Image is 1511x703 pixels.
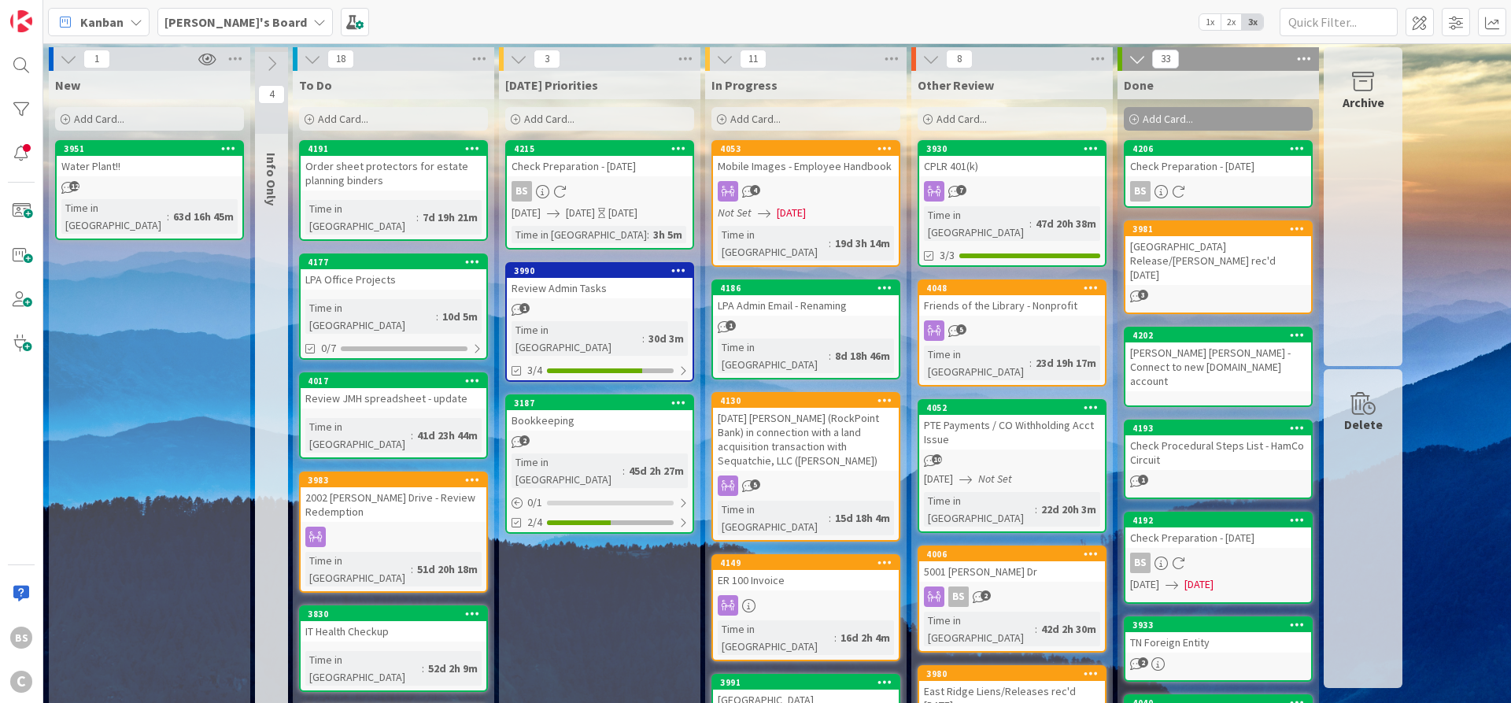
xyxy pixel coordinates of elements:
[505,77,598,93] span: Today's Priorities
[1125,421,1311,470] div: 4193Check Procedural Steps List - HamCo Circuit
[301,374,486,409] div: 4017Review JMH spreadsheet - update
[1125,142,1311,176] div: 4206Check Preparation - [DATE]
[919,547,1105,582] div: 40065001 [PERSON_NAME] Dr
[507,396,693,431] div: 3187Bookkeeping
[713,156,899,176] div: Mobile Images - Employee Handbook
[608,205,637,221] div: [DATE]
[74,112,124,126] span: Add Card...
[713,295,899,316] div: LPA Admin Email - Renaming
[301,269,486,290] div: LPA Office Projects
[1124,420,1313,499] a: 4193Check Procedural Steps List - HamCo Circuit
[926,402,1105,413] div: 4052
[932,454,942,464] span: 10
[1221,14,1242,30] span: 2x
[1343,93,1384,112] div: Archive
[512,226,647,243] div: Time in [GEOGRAPHIC_DATA]
[649,226,686,243] div: 3h 5m
[740,50,767,68] span: 11
[926,549,1105,560] div: 4006
[1152,50,1179,68] span: 33
[924,471,953,487] span: [DATE]
[1125,222,1311,236] div: 3981
[720,283,899,294] div: 4186
[308,257,486,268] div: 4177
[507,278,693,298] div: Review Admin Tasks
[919,142,1105,156] div: 3930
[1124,140,1313,208] a: 4206Check Preparation - [DATE]BS
[1130,553,1151,573] div: BS
[527,494,542,511] span: 0 / 1
[750,185,760,195] span: 4
[919,561,1105,582] div: 5001 [PERSON_NAME] Dr
[718,501,829,535] div: Time in [GEOGRAPHIC_DATA]
[512,181,532,202] div: BS
[413,561,482,578] div: 51d 20h 18m
[1124,77,1154,93] span: Done
[1125,181,1311,202] div: BS
[299,77,332,93] span: To Do
[713,556,899,570] div: 4149
[713,394,899,408] div: 4130
[258,85,285,104] span: 4
[956,324,966,335] span: 5
[713,675,899,690] div: 3991
[305,299,436,334] div: Time in [GEOGRAPHIC_DATA]
[919,142,1105,176] div: 3930CPLR 401(k)
[10,671,32,693] div: C
[301,473,486,522] div: 39832002 [PERSON_NAME] Drive - Review Redemption
[264,153,279,205] span: Info Only
[642,330,645,347] span: :
[1125,513,1311,527] div: 4192
[301,142,486,156] div: 4191
[834,629,837,646] span: :
[413,427,482,444] div: 41d 23h 44m
[1125,618,1311,653] div: 3933TN Foreign Entity
[718,620,834,655] div: Time in [GEOGRAPHIC_DATA]
[1037,620,1100,638] div: 42d 2h 30m
[711,392,900,542] a: 4130[DATE] [PERSON_NAME] (RockPoint Bank) in connection with a land acquisition transaction with ...
[1125,632,1311,653] div: TN Foreign Entity
[301,156,486,191] div: Order sheet protectors for estate planning binders
[305,552,411,586] div: Time in [GEOGRAPHIC_DATA]
[919,401,1105,450] div: 4052PTE Payments / CO Withholding Acct Issue
[711,140,900,267] a: 4053Mobile Images - Employee HandbookNot Set[DATE]Time in [GEOGRAPHIC_DATA]:19d 3h 14m
[69,181,79,191] span: 12
[981,590,991,601] span: 2
[924,612,1035,646] div: Time in [GEOGRAPHIC_DATA]
[1138,475,1148,485] span: 1
[919,415,1105,450] div: PTE Payments / CO Withholding Acct Issue
[919,281,1105,316] div: 4048Friends of the Library - Nonprofit
[713,142,899,176] div: 4053Mobile Images - Employee Handbook
[924,346,1029,380] div: Time in [GEOGRAPHIC_DATA]
[505,394,694,534] a: 3187BookkeepingTime in [GEOGRAPHIC_DATA]:45d 2h 27m0/12/4
[1032,354,1100,372] div: 23d 19h 17m
[514,143,693,154] div: 4215
[527,514,542,531] span: 2/4
[713,281,899,316] div: 4186LPA Admin Email - Renaming
[1132,423,1311,434] div: 4193
[1143,112,1193,126] span: Add Card...
[937,112,987,126] span: Add Card...
[10,627,32,649] div: BS
[711,279,900,379] a: 4186LPA Admin Email - RenamingTime in [GEOGRAPHIC_DATA]:8d 18h 46m
[711,554,900,661] a: 4149ER 100 InvoiceTime in [GEOGRAPHIC_DATA]:16d 2h 4m
[305,651,422,686] div: Time in [GEOGRAPHIC_DATA]
[507,264,693,298] div: 3990Review Admin Tasks
[301,388,486,409] div: Review JMH spreadsheet - update
[1125,513,1311,548] div: 4192Check Preparation - [DATE]
[924,492,1035,527] div: Time in [GEOGRAPHIC_DATA]
[1130,181,1151,202] div: BS
[301,473,486,487] div: 3983
[411,561,413,578] span: :
[918,279,1106,387] a: 4048Friends of the Library - NonprofitTime in [GEOGRAPHIC_DATA]:23d 19h 17m
[829,509,831,527] span: :
[918,399,1106,533] a: 4052PTE Payments / CO Withholding Acct Issue[DATE]Not SetTime in [GEOGRAPHIC_DATA]:22d 20h 3m
[1280,8,1398,36] input: Quick Filter...
[301,487,486,522] div: 2002 [PERSON_NAME] Drive - Review Redemption
[301,255,486,290] div: 4177LPA Office Projects
[519,435,530,446] span: 2
[918,77,994,93] span: Other Review
[301,607,486,642] div: 3830IT Health Checkup
[1125,421,1311,435] div: 4193
[318,112,368,126] span: Add Card...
